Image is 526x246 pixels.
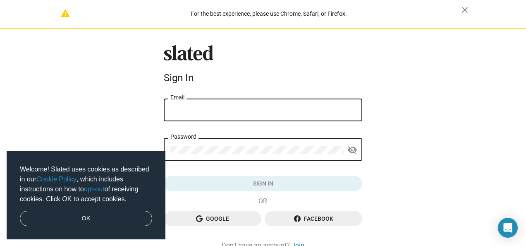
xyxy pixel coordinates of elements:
div: Open Intercom Messenger [498,218,518,238]
button: Facebook [265,211,362,226]
mat-icon: close [460,5,470,15]
a: dismiss cookie message [20,211,152,227]
mat-icon: warning [60,8,70,18]
a: Cookie Policy [36,176,77,183]
span: Welcome! Slated uses cookies as described in our , which includes instructions on how to of recei... [20,164,152,204]
div: cookieconsent [7,151,165,240]
sl-branding: Sign In [164,45,362,87]
button: Show password [344,142,361,159]
mat-icon: visibility_off [347,144,357,157]
span: Google [170,211,255,226]
button: Google [164,211,261,226]
div: Sign In [164,72,362,84]
a: opt-out [84,186,105,193]
div: For the best experience, please use Chrome, Safari, or Firefox. [76,8,461,19]
span: Facebook [271,211,356,226]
